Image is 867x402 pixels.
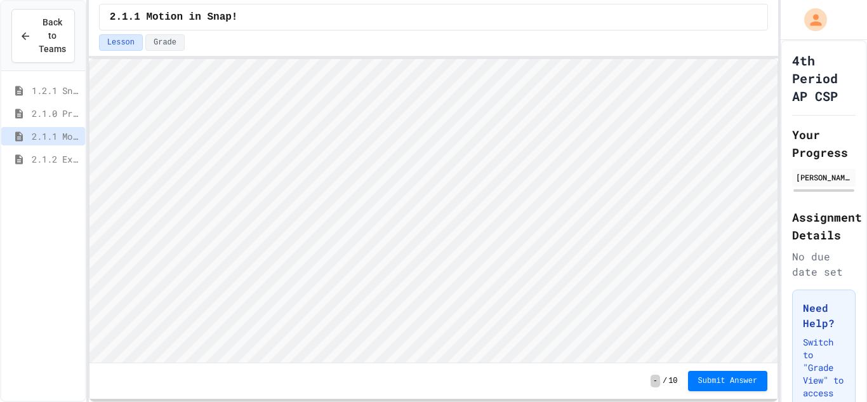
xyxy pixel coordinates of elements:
h3: Need Help? [803,300,845,331]
div: My Account [791,5,830,34]
span: Back to Teams [39,16,66,56]
button: Grade [145,34,185,51]
button: Back to Teams [11,9,75,63]
button: Submit Answer [688,371,768,391]
h2: Your Progress [792,126,856,161]
div: [PERSON_NAME] [796,171,852,183]
button: Lesson [99,34,143,51]
span: 1.2.1 Snap! Program [32,84,80,97]
span: Submit Answer [698,376,758,386]
span: / [663,376,667,386]
span: 2.1.2 Exit Slip [32,152,80,166]
span: 2.1.1 Motion in Snap! [110,10,238,25]
span: 2.1.0 Prediction [32,107,80,120]
h2: Assignment Details [792,208,856,244]
span: - [651,375,660,387]
span: 2.1.1 Motion in Snap! [32,130,80,143]
iframe: Snap! Programming Environment [89,59,778,363]
div: No due date set [792,249,856,279]
span: 10 [668,376,677,386]
h1: 4th Period AP CSP [792,51,856,105]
